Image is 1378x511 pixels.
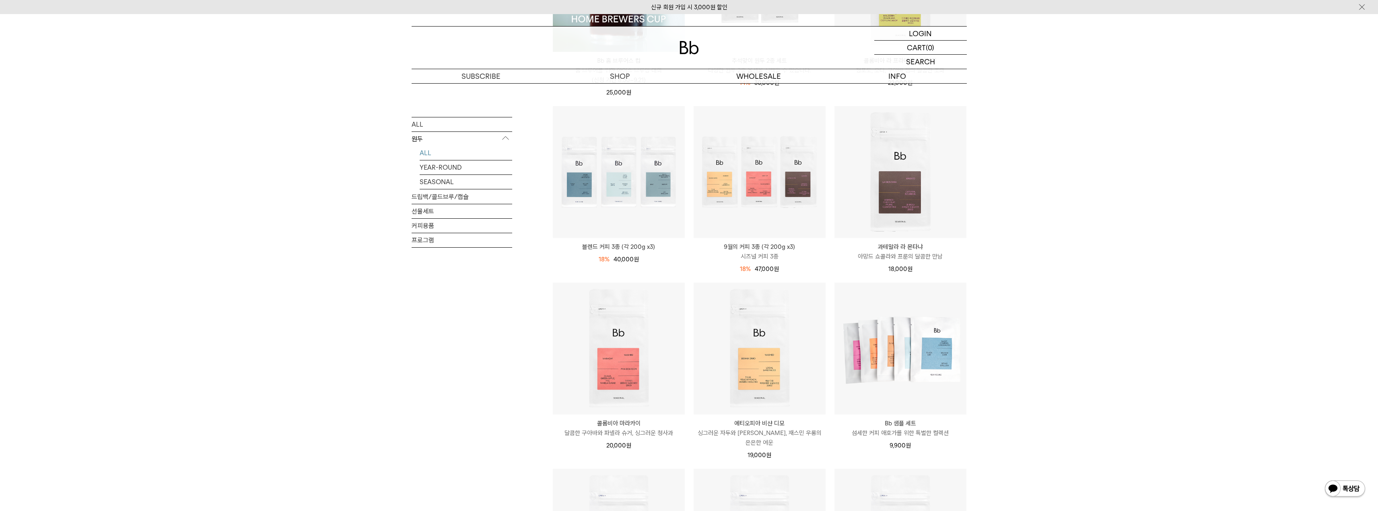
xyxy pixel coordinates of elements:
[834,419,966,438] a: Bb 샘플 세트 섬세한 커피 애호가를 위한 특별한 컬렉션
[553,106,685,238] img: 블렌드 커피 3종 (각 200g x3)
[412,189,512,203] a: 드립백/콜드브루/캡슐
[909,27,932,40] p: LOGIN
[834,242,966,252] p: 과테말라 라 몬타냐
[1324,480,1366,499] img: 카카오톡 채널 1:1 채팅 버튼
[412,218,512,232] a: 커피용품
[755,265,779,273] span: 47,000
[906,442,911,449] span: 원
[774,79,779,86] span: 원
[694,283,826,415] img: 에티오피아 비샨 디모
[907,79,912,86] span: 원
[412,204,512,218] a: 선물세트
[553,419,685,438] a: 콜롬비아 마라카이 달콤한 구아바와 파넬라 슈거, 싱그러운 청사과
[694,106,826,238] img: 9월의 커피 3종 (각 200g x3)
[614,256,639,263] span: 40,000
[834,242,966,261] a: 과테말라 라 몬타냐 아망드 쇼콜라와 프룬의 달콤한 만남
[553,242,685,252] a: 블렌드 커피 3종 (각 200g x3)
[680,41,699,54] img: 로고
[834,283,966,415] img: Bb 샘플 세트
[553,428,685,438] p: 달콤한 구아바와 파넬라 슈거, 싱그러운 청사과
[888,79,912,86] span: 22,000
[890,442,911,449] span: 9,900
[694,428,826,447] p: 싱그러운 자두와 [PERSON_NAME], 재스민 우롱의 은은한 여운
[694,242,826,252] p: 9월의 커피 3종 (각 200g x3)
[626,442,631,449] span: 원
[420,146,512,160] a: ALL
[550,69,689,83] a: SHOP
[694,252,826,261] p: 시즈널 커피 3종
[412,233,512,247] a: 프로그램
[694,419,826,428] p: 에티오피아 비샨 디모
[907,265,912,273] span: 원
[926,41,934,54] p: (0)
[828,69,967,83] p: INFO
[553,419,685,428] p: 콜롬비아 마라카이
[412,131,512,146] p: 원두
[888,265,912,273] span: 18,000
[754,79,779,86] span: 30,000
[626,89,631,96] span: 원
[874,41,967,55] a: CART (0)
[606,442,631,449] span: 20,000
[766,451,771,459] span: 원
[651,4,727,11] a: 신규 회원 가입 시 3,000원 할인
[694,242,826,261] a: 9월의 커피 3종 (각 200g x3) 시즈널 커피 3종
[907,41,926,54] p: CART
[420,174,512,189] a: SEASONAL
[599,254,610,264] div: 18%
[412,69,550,83] a: SUBSCRIBE
[634,256,639,263] span: 원
[906,55,935,69] p: SEARCH
[874,27,967,41] a: LOGIN
[834,252,966,261] p: 아망드 쇼콜라와 프룬의 달콤한 만남
[834,106,966,238] img: 과테말라 라 몬타냐
[774,265,779,273] span: 원
[689,69,828,83] p: WHOLESALE
[553,283,685,415] img: 콜롬비아 마라카이
[748,451,771,459] span: 19,000
[420,160,512,174] a: YEAR-ROUND
[694,419,826,447] a: 에티오피아 비샨 디모 싱그러운 자두와 [PERSON_NAME], 재스민 우롱의 은은한 여운
[834,419,966,428] p: Bb 샘플 세트
[606,89,631,96] span: 25,000
[740,264,751,274] div: 18%
[834,428,966,438] p: 섬세한 커피 애호가를 위한 특별한 컬렉션
[412,117,512,131] a: ALL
